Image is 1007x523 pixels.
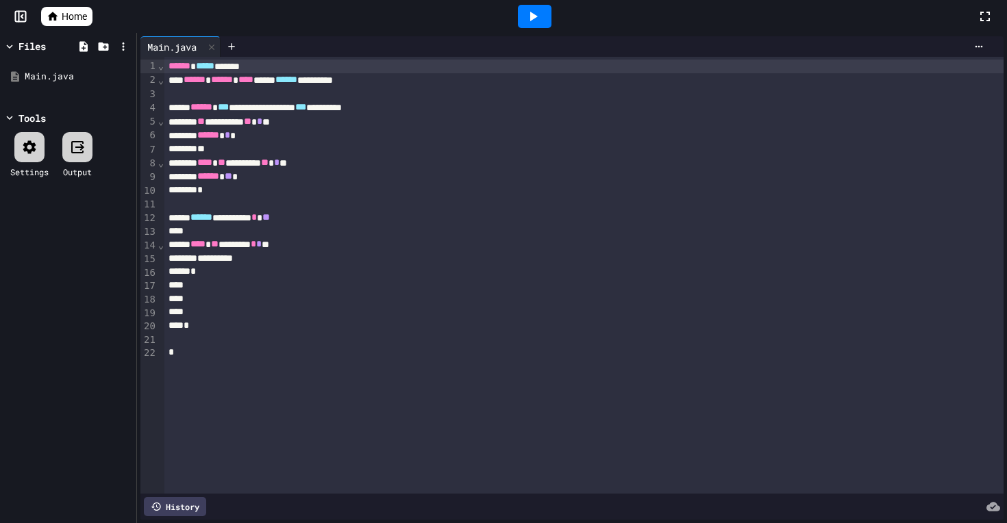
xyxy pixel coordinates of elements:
[140,307,158,320] div: 19
[63,166,92,178] div: Output
[140,225,158,239] div: 13
[25,70,132,84] div: Main.java
[140,346,158,360] div: 22
[62,10,87,23] span: Home
[140,266,158,280] div: 16
[140,88,158,101] div: 3
[18,111,46,125] div: Tools
[140,198,158,212] div: 11
[18,39,46,53] div: Files
[140,157,158,170] div: 8
[158,75,164,86] span: Fold line
[140,143,158,157] div: 7
[140,279,158,293] div: 17
[10,166,49,178] div: Settings
[140,333,158,347] div: 21
[140,320,158,333] div: 20
[140,184,158,198] div: 10
[140,212,158,225] div: 12
[140,253,158,266] div: 15
[158,60,164,71] span: Fold line
[140,40,203,54] div: Main.java
[41,7,92,26] a: Home
[140,170,158,184] div: 9
[158,157,164,168] span: Fold line
[140,36,221,57] div: Main.java
[158,116,164,127] span: Fold line
[140,101,158,115] div: 4
[140,239,158,253] div: 14
[140,73,158,87] div: 2
[140,293,158,307] div: 18
[140,129,158,142] div: 6
[158,240,164,251] span: Fold line
[140,60,158,73] div: 1
[140,115,158,129] div: 5
[144,497,206,516] div: History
